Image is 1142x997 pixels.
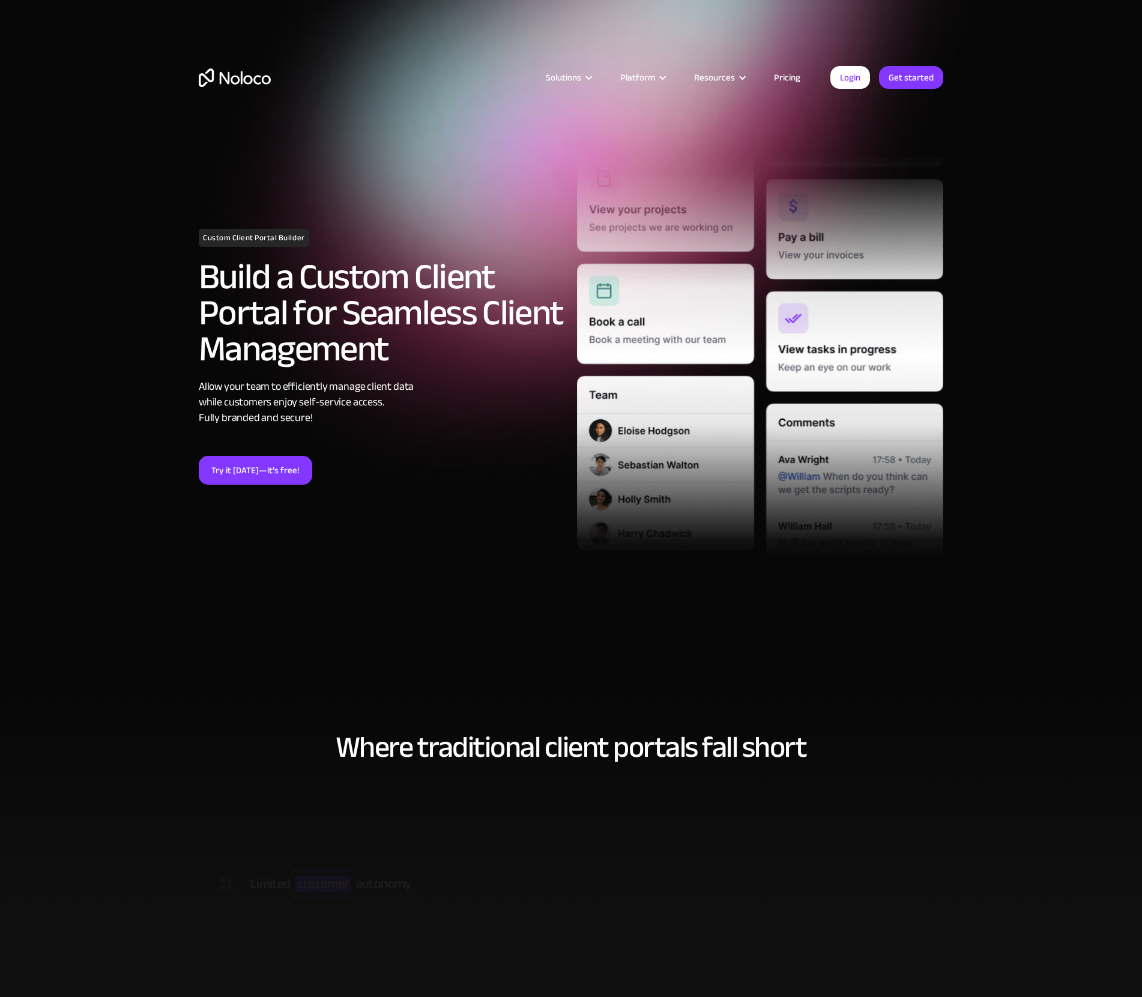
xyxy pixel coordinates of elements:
a: Try it [DATE]—it’s free! [199,456,312,485]
a: Get started [879,66,943,89]
div: Allow your team to efficiently manage client data while customers enjoy self-service access. Full... [199,379,565,426]
span: customer [295,876,352,892]
div: Solutions [546,70,581,85]
h2: Where traditional client portals fall short [199,731,943,763]
div: autonomy [356,875,411,893]
div: Platform [605,70,679,85]
h1: Custom Client Portal Builder [199,229,309,247]
a: Pricing [759,70,815,85]
div: Resources [694,70,735,85]
div: Resources [679,70,759,85]
a: home [199,68,271,87]
a: Login [830,66,870,89]
div: Platform [620,70,655,85]
div: Solutions [531,70,605,85]
h2: Build a Custom Client Portal for Seamless Client Management [199,259,565,367]
div: Limited [250,875,290,893]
